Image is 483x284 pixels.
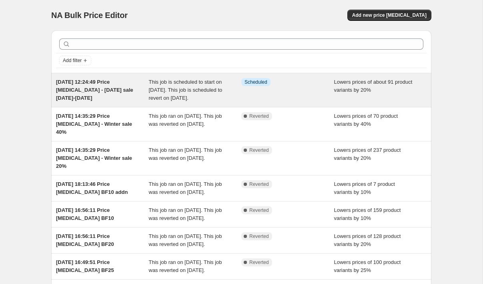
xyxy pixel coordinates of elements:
span: NA Bulk Price Editor [51,11,128,20]
span: This job ran on [DATE]. This job was reverted on [DATE]. [149,113,222,127]
span: Lowers prices of 100 product variants by 25% [334,259,401,273]
span: Lowers prices of 70 product variants by 40% [334,113,398,127]
span: Reverted [249,181,269,187]
span: [DATE] 14:35:29 Price [MEDICAL_DATA] - Winter sale 20% [56,147,132,169]
span: Add new price [MEDICAL_DATA] [352,12,427,18]
span: [DATE] 18:13:46 Price [MEDICAL_DATA] BF10 addn [56,181,128,195]
span: Reverted [249,259,269,266]
span: Scheduled [245,79,267,85]
span: This job ran on [DATE]. This job was reverted on [DATE]. [149,207,222,221]
span: This job ran on [DATE]. This job was reverted on [DATE]. [149,259,222,273]
span: Lowers prices of 7 product variants by 10% [334,181,395,195]
span: Lowers prices of 159 product variants by 10% [334,207,401,221]
span: This job ran on [DATE]. This job was reverted on [DATE]. [149,147,222,161]
span: Lowers prices of about 91 product variants by 20% [334,79,413,93]
span: Add filter [63,57,82,64]
span: Lowers prices of 128 product variants by 20% [334,233,401,247]
span: [DATE] 16:49:51 Price [MEDICAL_DATA] BF25 [56,259,114,273]
button: Add filter [59,56,91,65]
span: Reverted [249,113,269,119]
span: This job is scheduled to start on [DATE]. This job is scheduled to revert on [DATE]. [149,79,222,101]
span: [DATE] 12:24:49 Price [MEDICAL_DATA] - [DATE] sale [DATE]-[DATE] [56,79,133,101]
span: Lowers prices of 237 product variants by 20% [334,147,401,161]
span: Reverted [249,207,269,214]
button: Add new price [MEDICAL_DATA] [347,10,431,21]
span: Reverted [249,147,269,153]
span: Reverted [249,233,269,240]
span: [DATE] 16:56:11 Price [MEDICAL_DATA] BF20 [56,233,114,247]
span: [DATE] 14:35:29 Price [MEDICAL_DATA] - Winter sale 40% [56,113,132,135]
span: This job ran on [DATE]. This job was reverted on [DATE]. [149,181,222,195]
span: [DATE] 16:56:11 Price [MEDICAL_DATA] BF10 [56,207,114,221]
span: This job ran on [DATE]. This job was reverted on [DATE]. [149,233,222,247]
